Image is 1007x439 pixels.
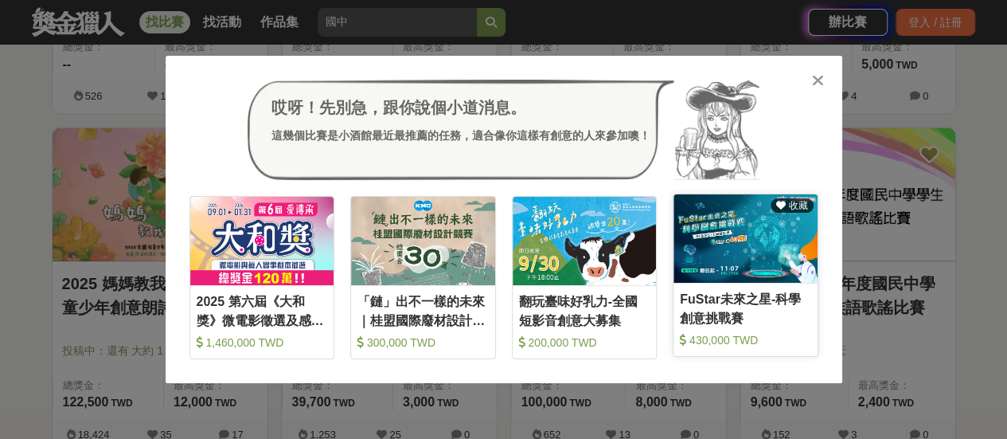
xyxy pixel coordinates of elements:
div: 這幾個比賽是小酒館最近最推薦的任務，適合像你這樣有創意的人來參加噢！ [271,127,650,144]
span: 收藏 [786,200,807,211]
img: Cover Image [673,194,818,283]
img: Cover Image [190,197,334,285]
img: Avatar [674,80,760,180]
div: 430,000 TWD [680,332,811,348]
img: Cover Image [513,197,657,285]
a: Cover Image「鏈」出不一樣的未來｜桂盟國際廢材設計競賽 300,000 TWD [350,196,496,359]
div: 1,460,000 TWD [197,335,328,351]
div: 2025 第六屆《大和獎》微電影徵選及感人實事分享 [197,292,328,328]
div: 「鏈」出不一樣的未來｜桂盟國際廢材設計競賽 [357,292,489,328]
a: Cover Image2025 第六屆《大和獎》微電影徵選及感人實事分享 1,460,000 TWD [189,196,335,359]
div: FuStar未來之星-科學創意挑戰賽 [680,290,811,326]
div: 翻玩臺味好乳力-全國短影音創意大募集 [519,292,650,328]
a: Cover Image翻玩臺味好乳力-全國短影音創意大募集 200,000 TWD [512,196,658,359]
div: 哎呀！先別急，跟你說個小道消息。 [271,96,650,120]
div: 200,000 TWD [519,335,650,351]
div: 300,000 TWD [357,335,489,351]
a: Cover Image 收藏FuStar未來之星-科學創意挑戰賽 430,000 TWD [673,194,818,357]
img: Cover Image [351,197,495,285]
